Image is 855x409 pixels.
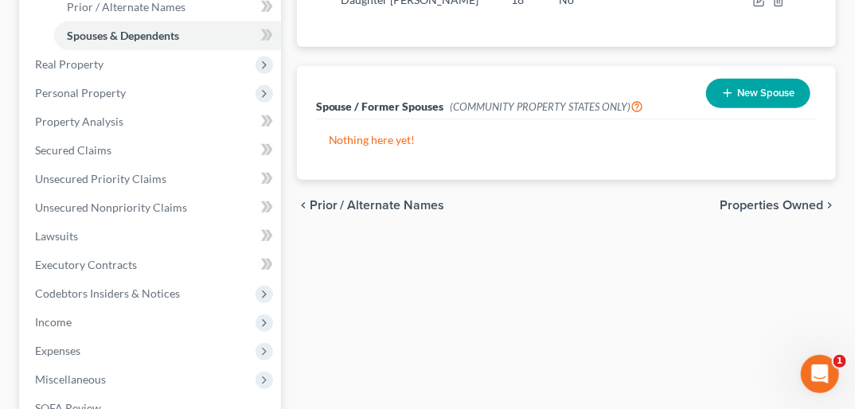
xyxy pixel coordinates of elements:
button: Properties Owned chevron_right [720,199,836,212]
iframe: Intercom live chat [801,355,839,393]
i: chevron_left [297,199,310,212]
button: New Spouse [706,79,810,108]
span: Prior / Alternate Names [310,199,445,212]
span: Spouses & Dependents [67,29,179,42]
span: Codebtors Insiders & Notices [35,286,180,300]
span: Property Analysis [35,115,123,128]
span: 1 [834,355,846,368]
span: Properties Owned [720,199,823,212]
span: Unsecured Priority Claims [35,172,166,185]
a: Executory Contracts [22,251,281,279]
a: Property Analysis [22,107,281,136]
a: Spouses & Dependents [54,21,281,50]
span: Income [35,315,72,329]
button: chevron_left Prior / Alternate Names [297,199,445,212]
span: Secured Claims [35,143,111,157]
span: Unsecured Nonpriority Claims [35,201,187,214]
a: Unsecured Nonpriority Claims [22,193,281,222]
span: Miscellaneous [35,372,106,386]
i: chevron_right [823,199,836,212]
p: Nothing here yet! [329,132,804,148]
span: Executory Contracts [35,258,137,271]
span: Personal Property [35,86,126,99]
span: Spouse / Former Spouses [316,99,444,113]
span: (COMMUNITY PROPERTY STATES ONLY) [451,100,644,113]
span: Expenses [35,344,80,357]
a: Lawsuits [22,222,281,251]
a: Secured Claims [22,136,281,165]
a: Unsecured Priority Claims [22,165,281,193]
span: Lawsuits [35,229,78,243]
span: Real Property [35,57,103,71]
